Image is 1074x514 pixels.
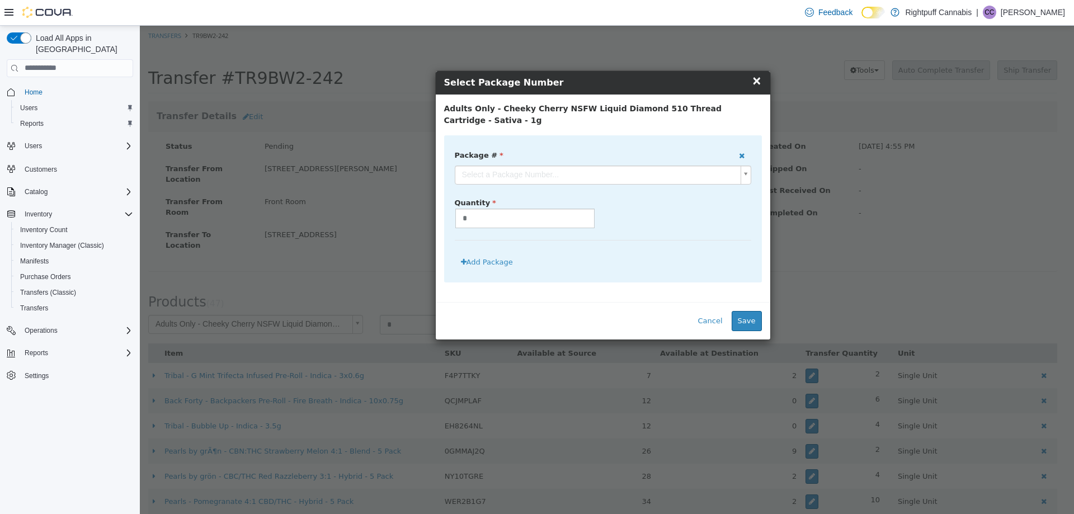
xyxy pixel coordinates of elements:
span: Catalog [20,185,133,199]
span: Reports [16,117,133,130]
span: Settings [20,369,133,383]
span: Inventory Count [20,225,68,234]
a: Customers [20,163,62,176]
button: Cancel [552,285,589,305]
span: Users [20,139,133,153]
label: Adults Only - Cheeky Cherry NSFW Liquid Diamond 510 Thread Cartridge - Sativa - 1g [304,77,622,101]
span: Reports [20,119,44,128]
span: Home [20,85,133,99]
p: | [976,6,978,19]
span: Users [25,142,42,150]
button: Manifests [11,253,138,269]
span: Purchase Orders [16,270,133,284]
span: Operations [25,326,58,335]
span: Transfers [20,304,48,313]
a: Transfers (Classic) [16,286,81,299]
h4: Select Package Number [304,50,622,64]
span: Customers [20,162,133,176]
span: Users [16,101,133,115]
button: Reports [2,345,138,361]
a: Inventory Count [16,223,72,237]
span: Load All Apps in [GEOGRAPHIC_DATA] [31,32,133,55]
a: Home [20,86,47,99]
a: Users [16,101,42,115]
div: Corey Casimir [983,6,996,19]
a: Feedback [800,1,857,23]
button: Purchase Orders [11,269,138,285]
span: Select a Package Number... [315,140,596,158]
a: Reports [16,117,48,130]
span: Inventory Manager (Classic) [20,241,104,250]
a: Settings [20,369,53,383]
span: × [612,48,622,62]
button: Transfers (Classic) [11,285,138,300]
span: Reports [20,346,133,360]
span: Home [25,88,43,97]
a: Manifests [16,254,53,268]
img: Cova [22,7,73,18]
span: Catalog [25,187,48,196]
button: Inventory [2,206,138,222]
span: Manifests [20,257,49,266]
button: Reports [11,116,138,131]
a: Inventory Manager (Classic) [16,239,109,252]
span: Transfers (Classic) [16,286,133,299]
span: Inventory [25,210,52,219]
button: Operations [20,324,62,337]
button: Users [2,138,138,154]
span: Settings [25,371,49,380]
button: Reports [20,346,53,360]
span: Reports [25,348,48,357]
span: Transfers (Classic) [20,288,76,297]
span: Feedback [818,7,852,18]
span: Purchase Orders [20,272,71,281]
p: [PERSON_NAME] [1001,6,1065,19]
span: Inventory Manager (Classic) [16,239,133,252]
span: Inventory [20,208,133,221]
span: Customers [25,165,57,174]
button: Inventory [20,208,56,221]
span: Users [20,103,37,112]
a: Transfers [16,301,53,315]
span: Quantity [315,173,356,181]
span: Transfers [16,301,133,315]
span: Operations [20,324,133,337]
nav: Complex example [7,79,133,413]
button: Catalog [20,185,52,199]
button: Home [2,84,138,100]
button: Settings [2,367,138,384]
span: Inventory Count [16,223,133,237]
button: Customers [2,161,138,177]
a: Purchase Orders [16,270,76,284]
span: Manifests [16,254,133,268]
button: Users [20,139,46,153]
button: Operations [2,323,138,338]
button: Add Package [315,227,379,247]
input: Dark Mode [861,7,885,18]
button: Users [11,100,138,116]
button: Save [592,285,622,305]
button: Transfers [11,300,138,316]
span: Package # [315,125,364,134]
span: CC [984,6,994,19]
button: Inventory Manager (Classic) [11,238,138,253]
p: Rightpuff Cannabis [905,6,972,19]
button: Inventory Count [11,222,138,238]
button: Catalog [2,184,138,200]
